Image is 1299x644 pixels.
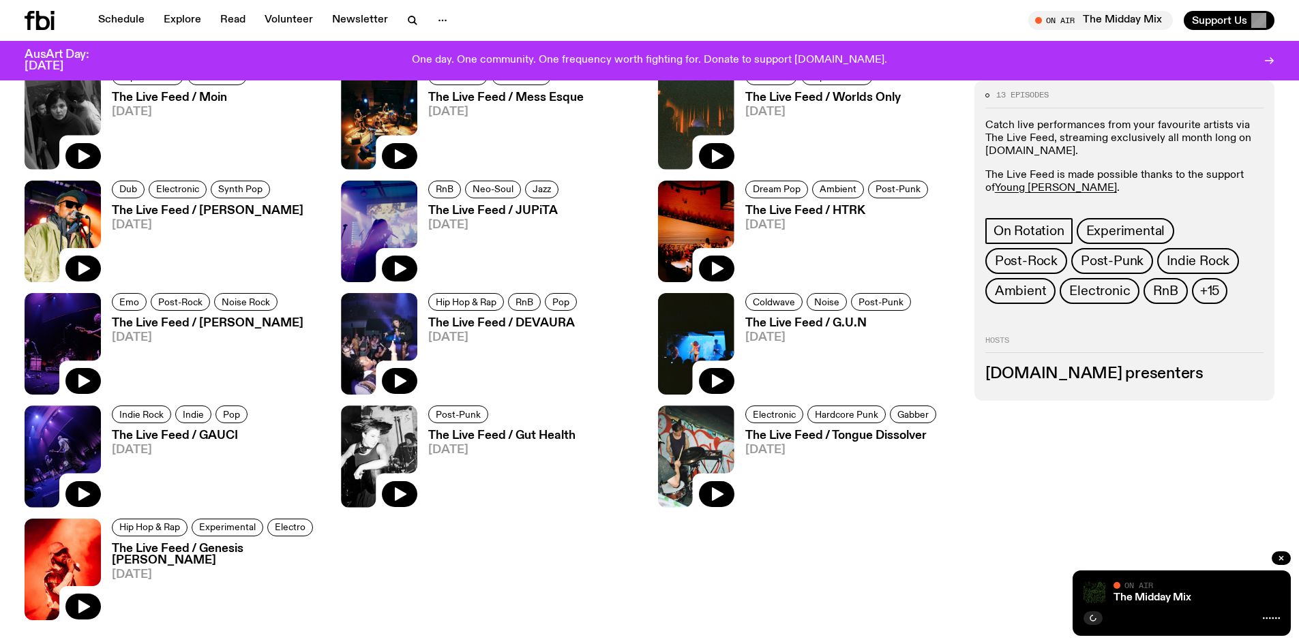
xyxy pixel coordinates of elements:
[119,296,139,307] span: Emo
[428,92,584,104] h3: The Live Feed / Mess Esque
[428,106,584,118] span: [DATE]
[112,293,147,311] a: Emo
[119,410,164,420] span: Indie Rock
[428,405,488,423] a: Post-Punk
[119,184,137,194] span: Dub
[985,119,1264,159] p: Catch live performances from your favourite artists via The Live Feed, streaming exclusively all ...
[222,296,270,307] span: Noise Rock
[658,293,734,395] img: A film photo of the band G.U.N. performing at the Landsdowne, bathed in blue light
[1192,278,1227,304] button: +15
[473,184,513,194] span: Neo-Soul
[112,219,303,231] span: [DATE]
[436,296,496,307] span: Hip Hop & Rap
[112,205,303,217] h3: The Live Feed / [PERSON_NAME]
[658,67,734,169] img: A grainy film image of shadowy band figures on stage, with red light behind them
[545,293,577,311] a: Pop
[985,337,1264,353] h2: Hosts
[119,522,180,532] span: Hip Hop & Rap
[101,430,252,507] a: The Live Feed / GAUCI[DATE]
[192,519,263,536] a: Experimental
[112,332,303,343] span: [DATE]
[1157,248,1239,274] a: Indie Rock
[815,410,878,420] span: Hardcore Punk
[745,106,901,118] span: [DATE]
[223,410,240,420] span: Pop
[745,332,915,343] span: [DATE]
[734,205,932,282] a: The Live Feed / HTRK[DATE]
[183,410,204,420] span: Indie
[868,181,928,198] a: Post-Punk
[112,181,145,198] a: Dub
[745,92,901,104] h3: The Live Feed / Worlds Only
[1167,254,1229,269] span: Indie Rock
[101,543,325,620] a: The Live Feed / Genesis [PERSON_NAME][DATE]
[994,224,1064,239] span: On Rotation
[175,405,211,423] a: Indie
[658,181,734,282] img: HTRK performing live at Phoenix Central Park, bathed in orange light. Viewed from the perspective...
[985,248,1067,274] a: Post-Rock
[985,278,1056,304] a: Ambient
[25,67,101,169] img: A black and white image of moin on stairs, looking up at the camera.
[428,430,576,442] h3: The Live Feed / Gut Health
[1081,254,1144,269] span: Post-Punk
[745,430,940,442] h3: The Live Feed / Tongue Dissolver
[1086,224,1165,239] span: Experimental
[25,181,101,282] img: A portrait shot of Keanu Nelson singing into a microphone, shot from the waist up. He is wearing ...
[995,254,1058,269] span: Post-Rock
[428,219,563,231] span: [DATE]
[149,181,207,198] a: Electronic
[658,405,734,507] img: Tongue Dissolver playing live
[101,92,251,169] a: The Live Feed / Moin[DATE]
[1028,11,1173,30] button: On AirThe Midday Mix
[1184,11,1274,30] button: Support Us
[745,318,915,329] h3: The Live Feed / G.U.N
[215,405,248,423] a: Pop
[156,184,199,194] span: Electronic
[807,293,847,311] a: Noise
[508,293,541,311] a: RnB
[428,444,576,456] span: [DATE]
[525,181,558,198] a: Jazz
[112,569,325,581] span: [DATE]
[112,405,171,423] a: Indie Rock
[417,318,581,395] a: The Live Feed / DEVAURA[DATE]
[890,405,936,423] a: Gabber
[275,522,305,532] span: Electro
[341,405,417,507] img: A black and white photo of Gut Health playing live.
[112,444,252,456] span: [DATE]
[428,332,581,343] span: [DATE]
[199,522,256,532] span: Experimental
[753,184,801,194] span: Dream Pop
[112,543,325,566] h3: The Live Feed / Genesis [PERSON_NAME]
[428,318,581,329] h3: The Live Feed / DEVAURA
[465,181,521,198] a: Neo-Soul
[753,410,796,420] span: Electronic
[734,92,901,169] a: The Live Feed / Worlds Only[DATE]
[1077,218,1175,244] a: Experimental
[745,444,940,456] span: [DATE]
[417,92,584,169] a: The Live Feed / Mess Esque[DATE]
[101,205,303,282] a: The Live Feed / [PERSON_NAME][DATE]
[897,410,929,420] span: Gabber
[996,91,1049,99] span: 13 episodes
[533,184,551,194] span: Jazz
[1124,581,1153,589] span: On Air
[985,169,1264,195] p: The Live Feed is made possible thanks to the support of .
[851,293,911,311] a: Post-Punk
[820,184,856,194] span: Ambient
[155,11,209,30] a: Explore
[1200,283,1219,298] span: +15
[218,184,263,194] span: Synth Pop
[812,181,864,198] a: Ambient
[112,106,251,118] span: [DATE]
[745,293,803,311] a: Coldwave
[734,430,940,507] a: The Live Feed / Tongue Dissolver[DATE]
[25,49,112,72] h3: AusArt Day: [DATE]
[112,430,252,442] h3: The Live Feed / GAUCI
[745,219,932,231] span: [DATE]
[807,405,886,423] a: Hardcore Punk
[1114,592,1191,603] a: The Midday Mix
[552,296,569,307] span: Pop
[1060,278,1139,304] a: Electronic
[1153,283,1178,298] span: RnB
